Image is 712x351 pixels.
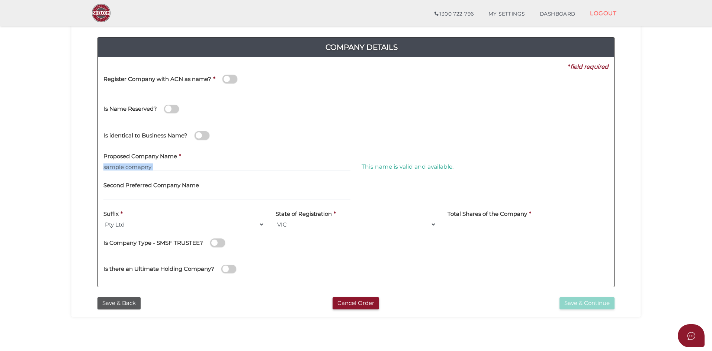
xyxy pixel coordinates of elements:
[97,297,141,309] button: Save & Back
[427,7,481,22] a: 1300 722 796
[103,106,157,112] h4: Is Name Reserved?
[103,240,203,246] h4: Is Company Type - SMSF TRUSTEE?
[103,76,211,82] h4: Register Company with ACN as name?
[532,7,583,22] a: DASHBOARD
[583,6,624,21] a: LOGOUT
[570,63,609,70] i: field required
[103,153,177,160] h4: Proposed Company Name
[103,211,119,217] h4: Suffix
[333,297,379,309] button: Cancel Order
[481,7,532,22] a: MY SETTINGS
[362,163,453,170] span: This name is valid and available.
[276,211,332,217] h4: State of Registration
[103,182,199,189] h4: Second Preferred Company Name
[678,324,705,347] button: Open asap
[559,297,615,309] button: Save & Continue
[103,266,214,272] h4: Is there an Ultimate Holding Company?
[448,211,527,217] h4: Total Shares of the Company
[103,41,620,53] h4: Company Details
[103,133,187,139] h4: Is identical to Business Name?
